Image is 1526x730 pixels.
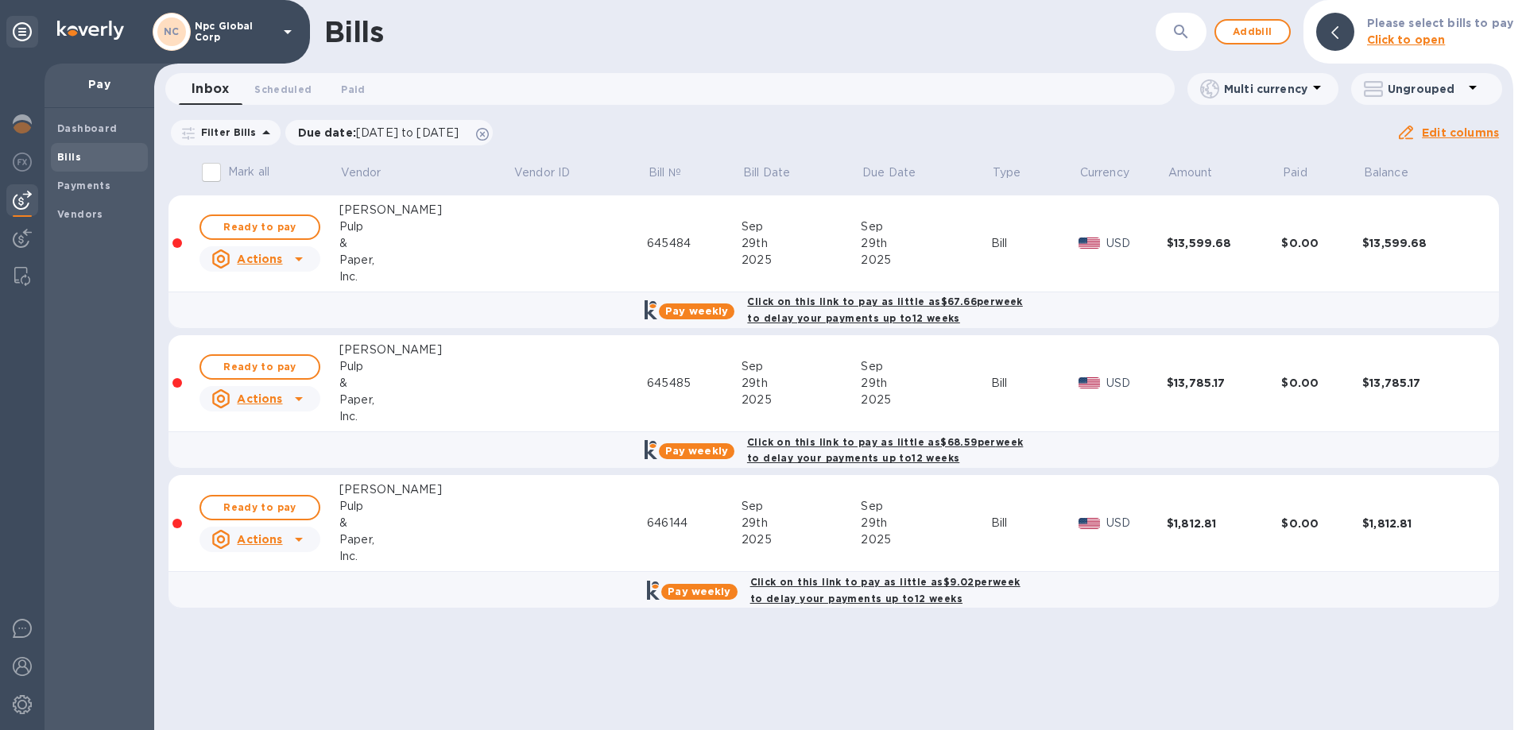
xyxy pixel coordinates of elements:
div: 2025 [861,252,991,268]
b: Pay weekly [665,445,728,457]
span: Scheduled [254,81,312,98]
p: Due Date [862,164,916,181]
b: Please select bills to pay [1367,17,1513,29]
div: Due date:[DATE] to [DATE] [285,120,494,145]
div: & [339,515,513,531]
b: Bills [57,151,81,163]
span: Add bill [1229,22,1276,41]
button: Addbill [1214,19,1291,44]
div: $0.00 [1281,235,1362,251]
div: 2025 [742,531,861,548]
p: Filter Bills [195,126,257,139]
div: $13,785.17 [1167,375,1281,391]
p: Bill Date [743,164,790,181]
div: Pulp [339,498,513,515]
h1: Bills [324,15,383,48]
div: $1,812.81 [1362,516,1478,531]
div: Sep [861,218,991,235]
span: Amount [1168,164,1234,181]
p: Amount [1168,164,1213,181]
p: Currency [1080,164,1129,181]
div: Sep [861,498,991,515]
div: 645485 [647,375,742,392]
b: Click to open [1367,33,1446,46]
span: Vendor [341,164,402,181]
p: USD [1106,375,1167,392]
p: Ungrouped [1388,81,1463,97]
div: 2025 [742,252,861,268]
div: Inc. [339,408,513,425]
p: Vendor [341,164,381,181]
img: Foreign exchange [13,153,32,172]
span: Balance [1364,164,1429,181]
span: Vendor ID [514,164,591,181]
p: Bill № [649,164,681,181]
b: Payments [57,180,110,191]
div: Sep [861,358,991,375]
b: Click on this link to pay as little as $68.59 per week to delay your payments up to 12 weeks [747,436,1023,465]
img: USD [1079,518,1100,529]
div: Pulp [339,358,513,375]
div: 645484 [647,235,742,252]
span: [DATE] to [DATE] [356,126,459,139]
u: Actions [237,253,282,265]
div: 2025 [861,531,991,548]
div: Bill [991,235,1079,252]
span: Paid [1283,164,1328,181]
div: 29th [742,515,861,531]
div: $13,785.17 [1362,375,1478,391]
div: Bill [991,515,1079,531]
b: Dashboard [57,122,118,134]
div: 29th [742,375,861,392]
div: Paper, [339,392,513,408]
div: 29th [742,235,861,252]
div: 646144 [647,515,742,531]
button: Ready to pay [199,495,320,520]
b: Click on this link to pay as little as $9.02 per week to delay your payments up to 12 weeks [750,576,1021,604]
div: Bill [991,375,1079,392]
div: $13,599.68 [1362,235,1478,251]
img: Logo [57,21,124,40]
div: & [339,235,513,252]
button: Ready to pay [199,354,320,380]
u: Actions [237,392,282,405]
div: $1,812.81 [1167,516,1281,531]
div: 29th [861,235,991,252]
img: USD [1079,377,1100,388]
img: USD [1079,238,1100,249]
span: Bill № [649,164,702,181]
div: Inc. [339,268,513,285]
b: NC [164,25,180,37]
p: Pay [57,76,141,92]
div: Paper, [339,531,513,548]
div: [PERSON_NAME] [339,481,513,498]
b: Click on this link to pay as little as $67.66 per week to delay your payments up to 12 weeks [747,295,1022,324]
div: 29th [861,515,991,531]
div: $13,599.68 [1167,235,1281,251]
div: Paper, [339,252,513,268]
div: Pulp [339,218,513,235]
span: Type [993,164,1042,181]
div: Sep [742,498,861,515]
div: Unpin categories [6,16,38,48]
span: Due Date [862,164,936,181]
div: 2025 [861,392,991,408]
div: 2025 [742,392,861,408]
span: Ready to pay [214,357,306,377]
div: $0.00 [1281,375,1362,391]
div: $0.00 [1281,516,1362,531]
p: Paid [1283,164,1307,181]
span: Ready to pay [214,218,306,237]
p: Multi currency [1224,81,1307,97]
span: Bill Date [743,164,811,181]
div: [PERSON_NAME] [339,202,513,218]
div: 29th [861,375,991,392]
button: Ready to pay [199,214,320,240]
u: Actions [237,533,282,546]
span: Paid [341,81,365,98]
b: Vendors [57,208,103,220]
p: USD [1106,515,1167,531]
div: Sep [742,218,861,235]
p: Mark all [228,164,269,180]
